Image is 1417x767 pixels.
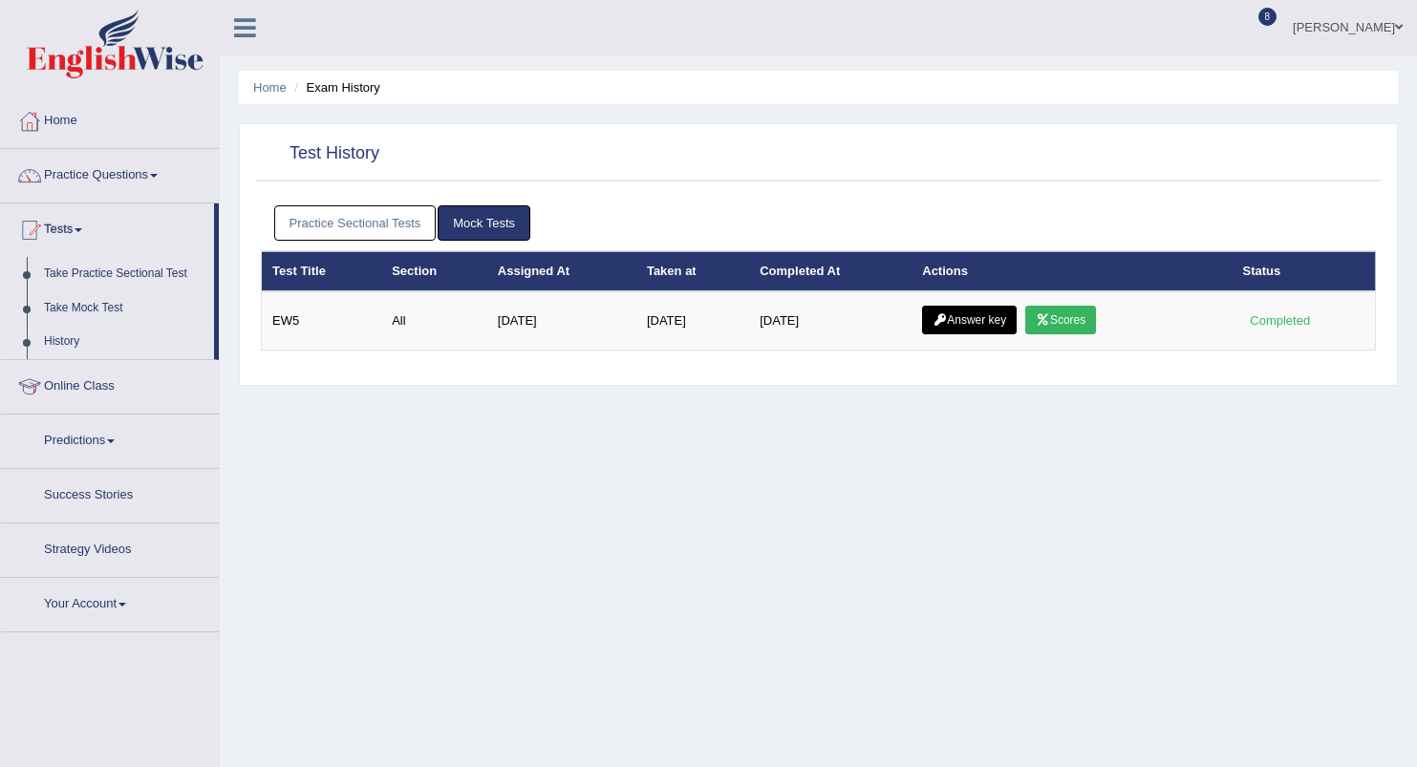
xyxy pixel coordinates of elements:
[262,251,382,291] th: Test Title
[1258,8,1277,26] span: 8
[636,291,749,351] td: [DATE]
[1,415,219,462] a: Predictions
[1,578,219,626] a: Your Account
[636,251,749,291] th: Taken at
[35,291,214,326] a: Take Mock Test
[487,251,636,291] th: Assigned At
[253,80,287,95] a: Home
[381,251,487,291] th: Section
[1,523,219,571] a: Strategy Videos
[912,251,1232,291] th: Actions
[381,291,487,351] td: All
[1,95,219,142] a: Home
[1233,251,1376,291] th: Status
[261,139,379,168] h2: Test History
[1243,310,1318,330] div: Completed
[290,78,380,96] li: Exam History
[1,149,219,197] a: Practice Questions
[487,291,636,351] td: [DATE]
[749,291,912,351] td: [DATE]
[438,205,530,241] a: Mock Tests
[1,360,219,408] a: Online Class
[1,203,214,251] a: Tests
[262,291,382,351] td: EW5
[1025,306,1096,334] a: Scores
[35,325,214,359] a: History
[274,205,437,241] a: Practice Sectional Tests
[35,257,214,291] a: Take Practice Sectional Test
[749,251,912,291] th: Completed At
[1,469,219,517] a: Success Stories
[922,306,1017,334] a: Answer key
